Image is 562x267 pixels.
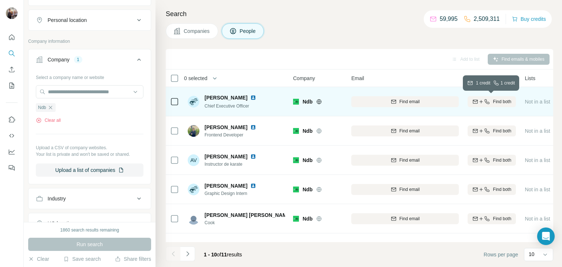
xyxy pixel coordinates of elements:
[303,157,312,164] span: Ndb
[48,56,70,63] div: Company
[205,241,247,248] span: [PERSON_NAME]
[293,187,299,192] img: Logo of Ndb
[529,251,535,258] p: 10
[468,75,483,82] span: Mobile
[400,98,420,105] span: Find email
[474,15,500,23] p: 2,509,311
[188,213,199,225] img: Avatar
[525,75,535,82] span: Lists
[400,157,420,163] span: Find email
[303,186,312,193] span: Ndb
[351,213,459,224] button: Find email
[293,75,315,82] span: Company
[293,99,299,105] img: Logo of Ndb
[188,125,199,137] img: Avatar
[468,96,516,107] button: Find both
[493,215,511,222] span: Find both
[205,94,247,101] span: [PERSON_NAME]
[221,252,227,257] span: 11
[351,96,459,107] button: Find email
[525,187,550,192] span: Not in a list
[525,99,550,105] span: Not in a list
[293,216,299,222] img: Logo of Ndb
[293,157,299,163] img: Logo of Ndb
[205,132,265,138] span: Frontend Developer
[188,96,199,108] img: Avatar
[205,190,265,197] span: Graphic Design Intern
[74,56,82,63] div: 1
[36,117,61,124] button: Clear all
[29,11,151,29] button: Personal location
[48,195,66,202] div: Industry
[6,79,18,92] button: My lists
[493,157,511,163] span: Find both
[303,215,312,222] span: Ndb
[468,125,516,136] button: Find both
[205,124,247,131] span: [PERSON_NAME]
[440,15,458,23] p: 59,995
[36,144,143,151] p: Upload a CSV of company websites.
[29,51,151,71] button: Company1
[205,211,292,219] span: [PERSON_NAME] [PERSON_NAME]
[188,242,199,254] img: Avatar
[205,182,247,189] span: [PERSON_NAME]
[188,184,199,195] img: Avatar
[184,75,207,82] span: 0 selected
[115,255,151,263] button: Share filters
[303,127,312,135] span: Ndb
[468,213,516,224] button: Find both
[6,47,18,60] button: Search
[60,227,119,233] div: 1860 search results remaining
[48,16,87,24] div: Personal location
[525,216,550,222] span: Not in a list
[303,98,312,105] span: Ndb
[250,124,256,130] img: LinkedIn logo
[38,104,46,111] span: Ndb
[6,161,18,174] button: Feedback
[166,9,553,19] h4: Search
[525,128,550,134] span: Not in a list
[205,153,247,160] span: [PERSON_NAME]
[493,128,511,134] span: Find both
[351,125,459,136] button: Find email
[6,7,18,19] img: Avatar
[351,75,364,82] span: Email
[250,154,256,159] img: LinkedIn logo
[28,255,49,263] button: Clear
[29,215,151,232] button: HQ location
[6,31,18,44] button: Quick start
[6,145,18,158] button: Dashboard
[188,154,199,166] div: AV
[525,157,550,163] span: Not in a list
[512,14,546,24] button: Buy credits
[184,27,210,35] span: Companies
[351,155,459,166] button: Find email
[400,128,420,134] span: Find email
[205,104,249,109] span: Chief Executive Officer
[29,190,151,207] button: Industry
[493,98,511,105] span: Find both
[36,163,143,177] button: Upload a list of companies
[250,241,256,247] img: LinkedIn logo
[250,95,256,101] img: LinkedIn logo
[217,252,221,257] span: of
[204,252,242,257] span: results
[351,184,459,195] button: Find email
[48,220,74,227] div: HQ location
[205,219,285,226] span: Cook
[205,161,265,168] span: Instructor de karate
[250,183,256,189] img: LinkedIn logo
[6,129,18,142] button: Use Surfe API
[63,255,101,263] button: Save search
[400,215,420,222] span: Find email
[6,63,18,76] button: Enrich CSV
[36,151,143,158] p: Your list is private and won't be saved or shared.
[204,252,217,257] span: 1 - 10
[6,113,18,126] button: Use Surfe on LinkedIn
[484,251,518,258] span: Rows per page
[293,128,299,134] img: Logo of Ndb
[537,227,555,245] div: Open Intercom Messenger
[180,247,195,261] button: Navigate to next page
[36,71,143,81] div: Select a company name or website
[468,184,516,195] button: Find both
